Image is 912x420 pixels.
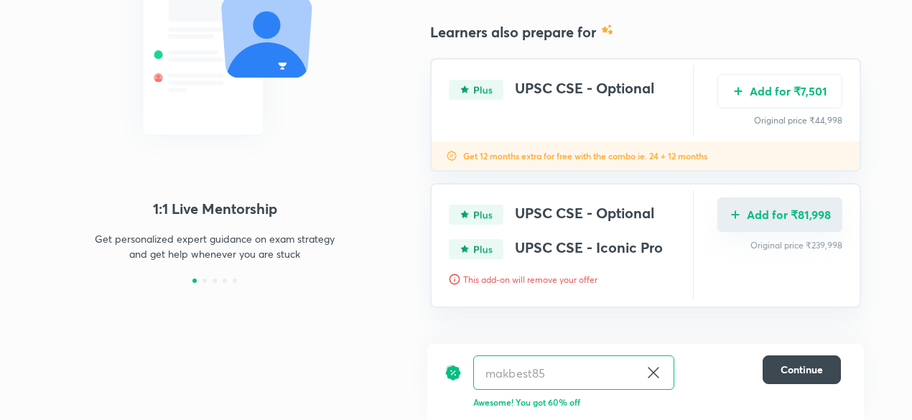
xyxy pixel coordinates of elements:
[463,150,707,162] p: Get 12 months extra for free with the combo ie. 24 + 12 months
[781,363,823,377] span: Continue
[515,80,654,100] h4: UPSC CSE - Optional
[602,24,613,35] img: combo
[449,239,503,259] img: type
[90,231,340,261] p: Get personalized expert guidance on exam strategy and get help whenever you are stuck
[445,355,462,390] img: discount
[763,355,841,384] button: Continue
[48,198,381,220] h4: 1:1 Live Mentorship
[449,80,503,100] img: type
[474,356,639,390] input: Have a referral code?
[515,239,663,259] h4: UPSC CSE - Iconic Pro
[473,396,841,409] p: Awesome! You got 60% off
[717,114,842,127] p: Original price ₹44,998
[449,205,503,225] img: type
[717,239,842,252] p: Original price ₹239,998
[732,85,744,97] img: add
[449,274,460,285] img: error
[515,205,654,225] h4: UPSC CSE - Optional
[717,197,842,232] button: Add for ₹81,998
[730,209,741,220] img: add
[463,274,597,286] p: This add-on will remove your offer
[430,24,596,41] h4: Learners also prepare for
[717,74,842,108] button: Add for ₹7,501
[446,150,457,162] img: discount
